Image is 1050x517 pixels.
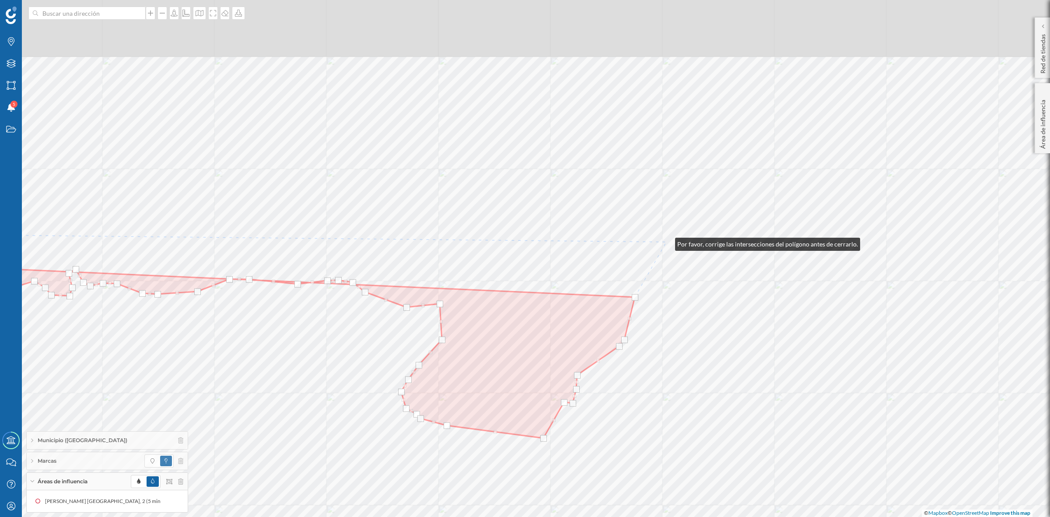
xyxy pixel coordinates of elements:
[13,100,15,109] span: 5
[1039,31,1047,74] p: Red de tiendas
[38,436,127,444] span: Municipio ([GEOGRAPHIC_DATA])
[6,7,17,24] img: Geoblink Logo
[45,497,189,506] div: [PERSON_NAME] [GEOGRAPHIC_DATA], 2 (5 min Andando)
[990,510,1030,516] a: Improve this map
[952,510,989,516] a: OpenStreetMap
[922,510,1032,517] div: © ©
[675,238,860,251] div: Por favor, corrige las intersecciones del polígono antes de cerrarlo.
[928,510,948,516] a: Mapbox
[38,457,56,465] span: Marcas
[38,478,87,485] span: Áreas de influencia
[1039,96,1047,149] p: Área de influencia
